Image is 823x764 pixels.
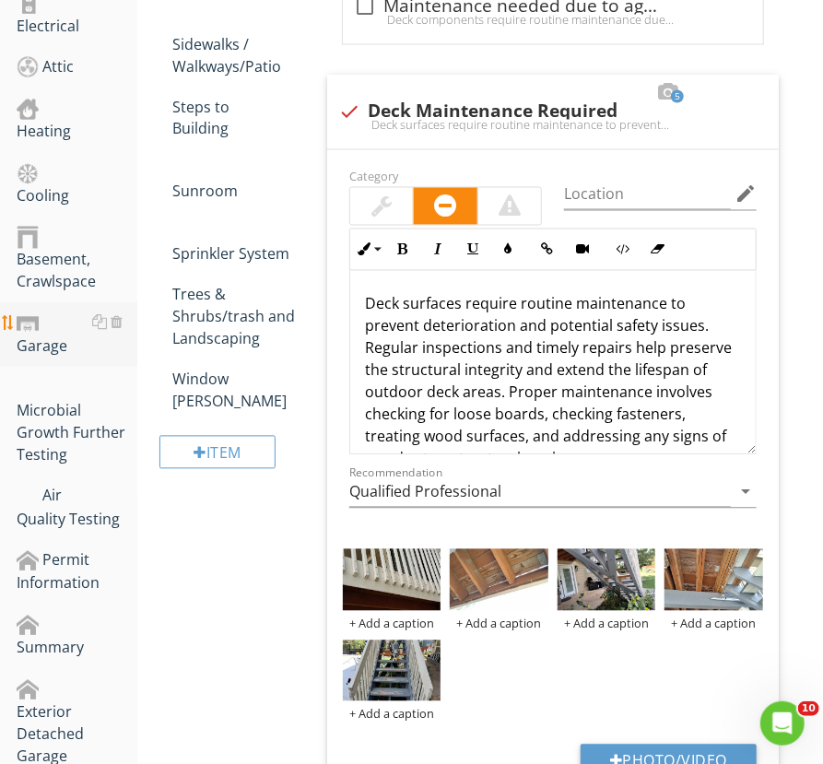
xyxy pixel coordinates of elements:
div: Deck components require routine maintenance due to natural aging processes. Regular inspection an... [354,12,752,27]
div: Sprinkler System [172,221,298,265]
div: + Add a caption [664,617,763,631]
button: Code View [605,232,640,267]
div: Summary [17,613,137,659]
i: edit [735,183,757,206]
button: Clear Formatting [640,232,675,267]
img: data [343,641,441,702]
div: + Add a caption [450,617,548,631]
img: data [343,549,441,611]
div: + Add a caption [343,617,441,631]
img: data [558,549,656,611]
div: Sunroom [172,159,298,203]
button: Insert Link (Ctrl+K) [530,232,565,267]
label: Category [349,169,398,185]
div: Basement, Crawlspace [17,226,137,294]
input: Location [564,180,731,210]
iframe: Intercom live chat [760,701,805,746]
div: Item [159,436,276,469]
div: + Add a caption [343,707,441,722]
input: Recommendation [349,477,731,508]
div: Attic [17,55,137,79]
button: Underline (Ctrl+U) [455,232,490,267]
div: Permit Information [17,549,137,595]
div: + Add a caption [558,617,656,631]
div: Trees & Shrubs/trash and Landscaping [172,284,298,350]
div: Deck surfaces require routine maintenance to prevent deterioration and potential safety issues. R... [338,117,768,132]
img: data [450,549,548,611]
div: Window [PERSON_NAME] [172,369,298,413]
button: Italic (Ctrl+I) [420,232,455,267]
img: data [664,549,763,611]
button: Colors [490,232,525,267]
div: Cooling [17,161,137,207]
span: 10 [798,701,819,716]
div: Heating [17,97,137,143]
button: Insert Video [565,232,600,267]
i: arrow_drop_down [735,481,757,503]
button: Inline Style [350,232,385,267]
button: Bold (Ctrl+B) [385,232,420,267]
span: 5 [671,90,684,103]
div: Garage [17,311,137,358]
div: Air Quality Testing [17,485,137,531]
div: Steps to Building [172,96,298,140]
div: Sidewalks / Walkways/Patio [172,11,298,77]
div: Microbial Growth Further Testing [17,376,137,466]
p: Deck surfaces require routine maintenance to prevent deterioration and potential safety issues. R... [365,293,741,470]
